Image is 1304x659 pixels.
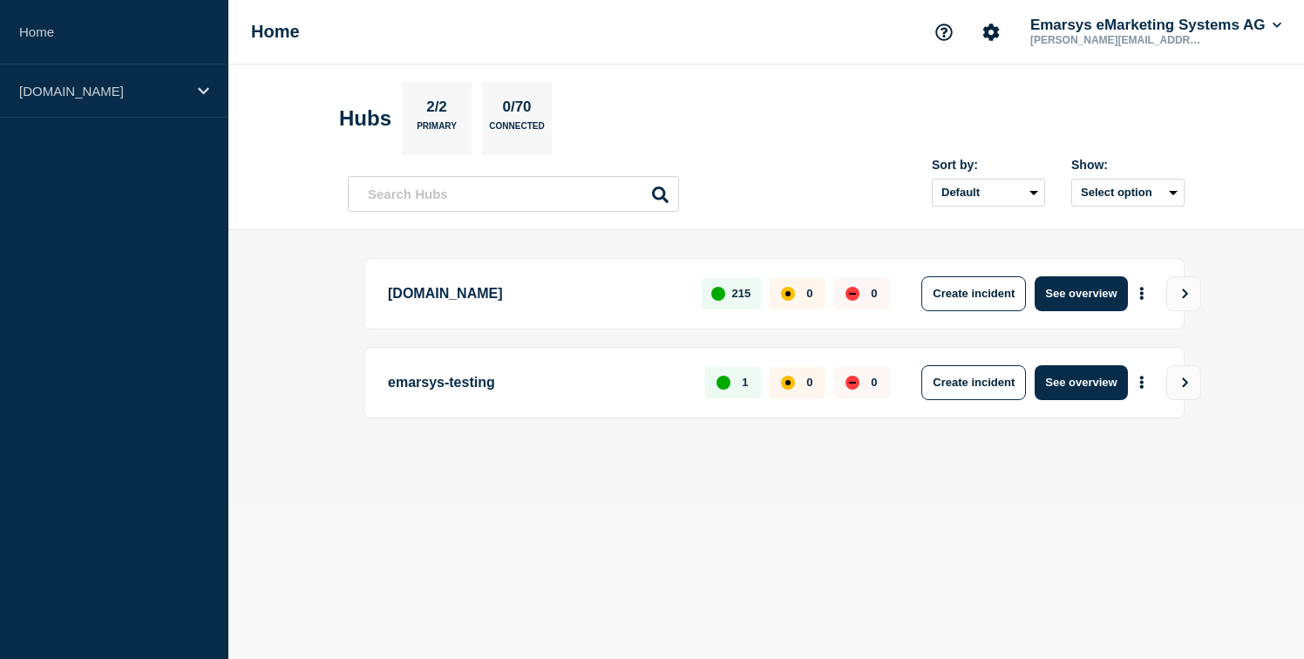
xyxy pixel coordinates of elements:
[1131,277,1153,309] button: More actions
[806,376,812,389] p: 0
[420,99,454,121] p: 2/2
[921,365,1026,400] button: Create incident
[846,287,859,301] div: down
[742,376,748,389] p: 1
[781,287,795,301] div: affected
[417,121,457,139] p: Primary
[1166,365,1201,400] button: View
[1166,276,1201,311] button: View
[846,376,859,390] div: down
[1035,276,1127,311] button: See overview
[871,287,877,300] p: 0
[251,22,300,42] h1: Home
[932,179,1045,207] select: Sort by
[973,14,1009,51] button: Account settings
[921,276,1026,311] button: Create incident
[348,176,679,212] input: Search Hubs
[781,376,795,390] div: affected
[388,276,682,311] p: [DOMAIN_NAME]
[1035,365,1127,400] button: See overview
[388,365,685,400] p: emarsys-testing
[496,99,538,121] p: 0/70
[711,287,725,301] div: up
[717,376,730,390] div: up
[926,14,962,51] button: Support
[339,106,391,131] h2: Hubs
[732,287,751,300] p: 215
[19,84,187,99] p: [DOMAIN_NAME]
[1027,17,1285,34] button: Emarsys eMarketing Systems AG
[871,376,877,389] p: 0
[932,158,1045,172] div: Sort by:
[489,121,544,139] p: Connected
[1131,366,1153,398] button: More actions
[1071,158,1185,172] div: Show:
[1071,179,1185,207] button: Select option
[806,287,812,300] p: 0
[1027,34,1208,46] p: [PERSON_NAME][EMAIL_ADDRESS][PERSON_NAME][DOMAIN_NAME]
